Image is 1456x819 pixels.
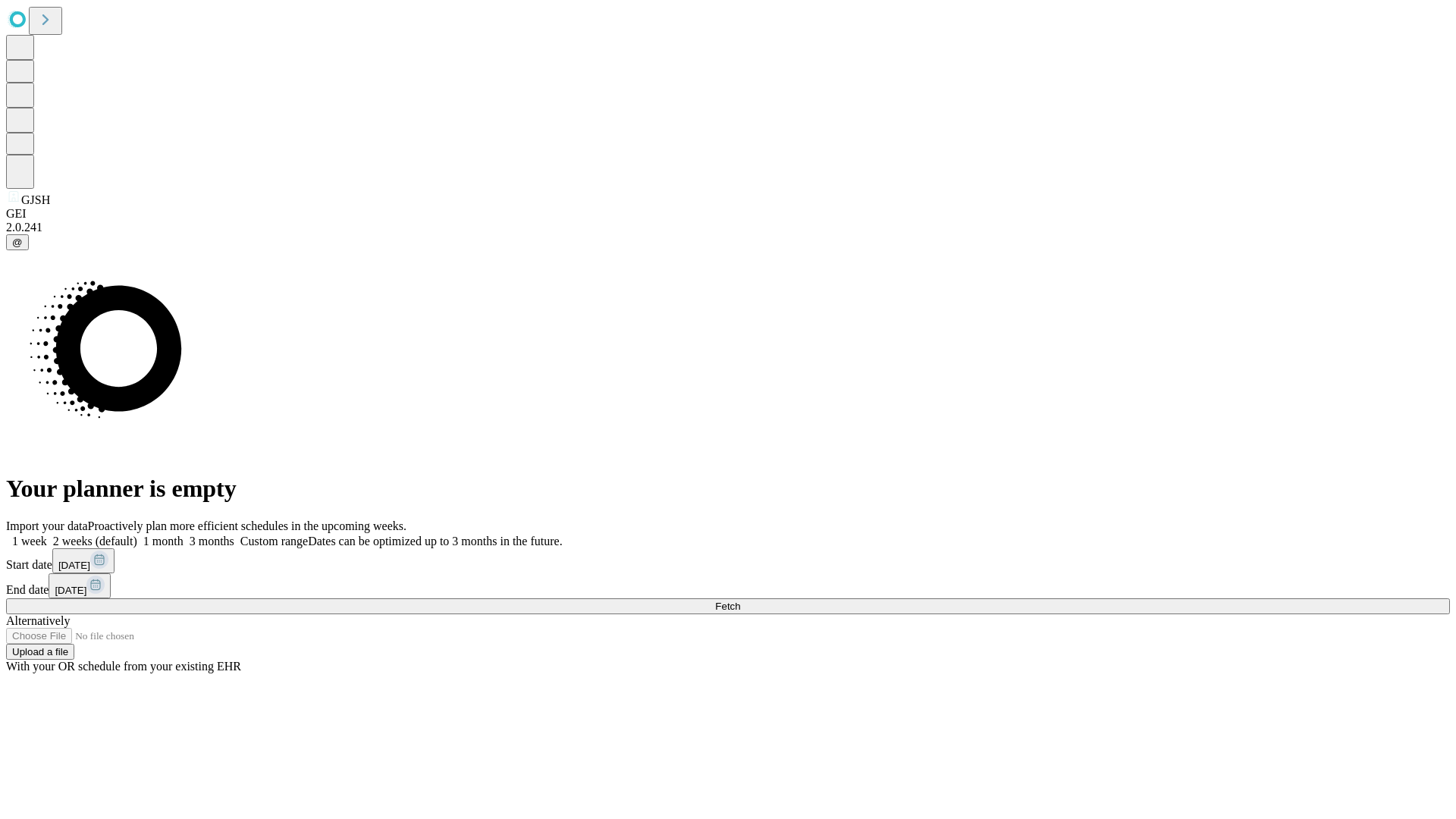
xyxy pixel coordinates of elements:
span: @ [12,237,23,248]
span: GJSH [21,193,50,206]
span: [DATE] [58,560,90,571]
button: Upload a file [6,644,74,660]
span: [DATE] [55,585,86,596]
div: 2.0.241 [6,221,1450,234]
div: GEI [6,207,1450,221]
span: Proactively plan more efficient schedules in the upcoming weeks. [88,519,406,532]
h1: Your planner is empty [6,475,1450,503]
button: Fetch [6,598,1450,614]
span: 2 weeks (default) [53,535,137,548]
span: Dates can be optimized up to 3 months in the future. [308,535,562,548]
div: End date [6,573,1450,598]
button: [DATE] [52,548,115,573]
span: 1 month [143,535,184,548]
span: Alternatively [6,614,70,627]
button: @ [6,234,29,250]
span: 1 week [12,535,47,548]
span: Fetch [715,601,740,612]
span: 3 months [190,535,234,548]
button: [DATE] [49,573,111,598]
span: Import your data [6,519,88,532]
div: Start date [6,548,1450,573]
span: Custom range [240,535,308,548]
span: With your OR schedule from your existing EHR [6,660,241,673]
